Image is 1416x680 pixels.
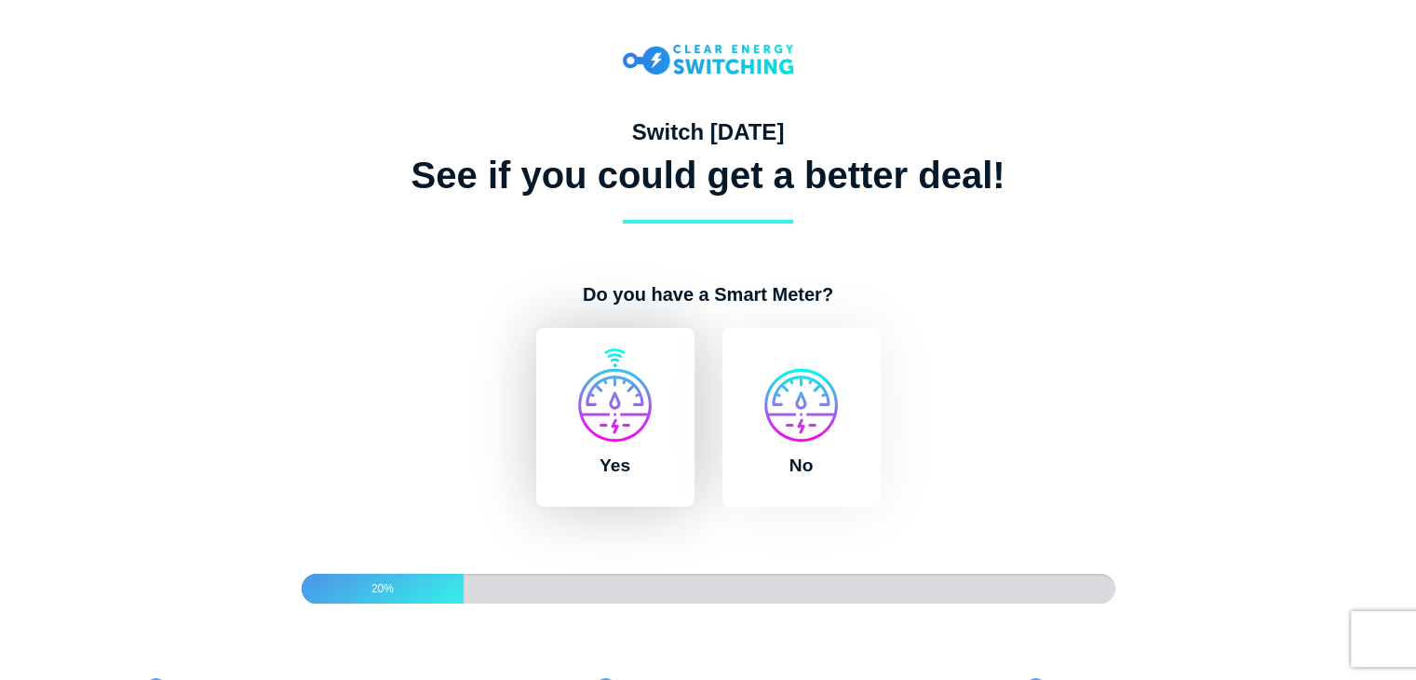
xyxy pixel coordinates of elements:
div: Switch [DATE] [368,119,1048,146]
img: logo [623,45,793,75]
div: 20% [302,574,465,604]
div: See if you could get a better deal! [368,153,1048,197]
label: No [722,328,881,507]
label: Yes [536,328,695,507]
label: Do you have a Smart Meter? [429,283,988,306]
